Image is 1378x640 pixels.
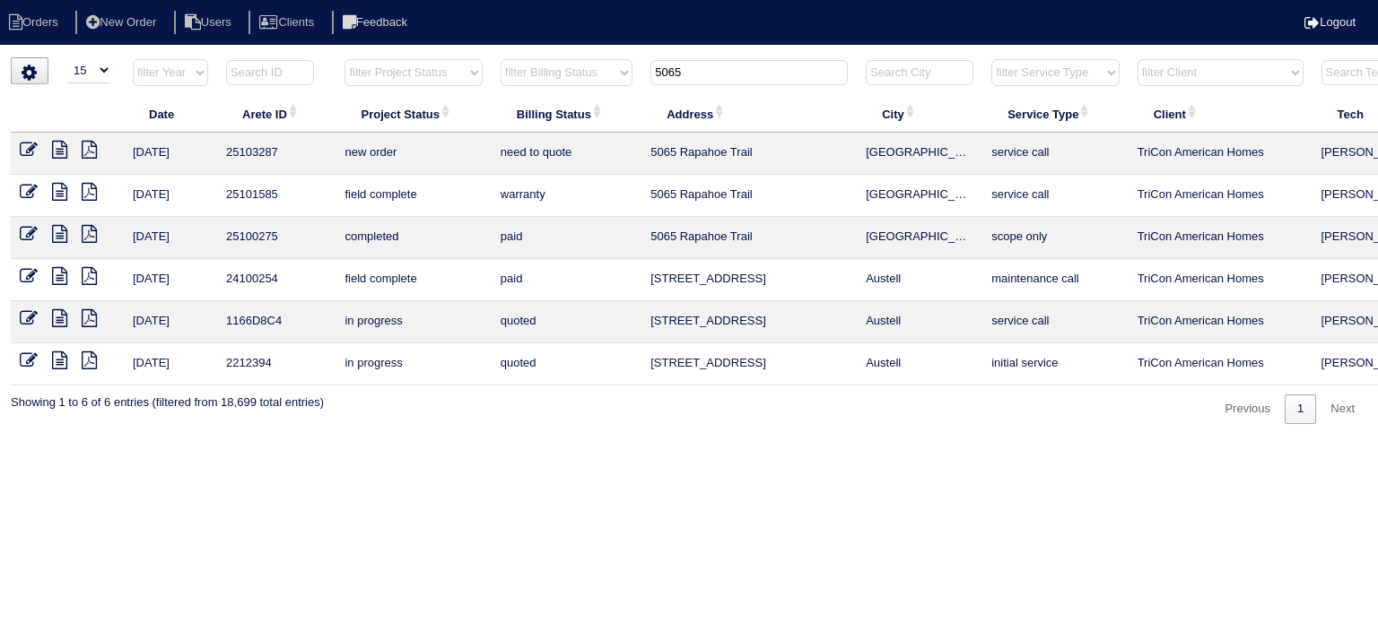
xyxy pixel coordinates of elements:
[124,259,217,301] td: [DATE]
[641,343,857,385] td: [STREET_ADDRESS]
[982,259,1128,301] td: maintenance call
[217,343,336,385] td: 2212394
[492,95,641,133] th: Billing Status: activate to sort column ascending
[857,95,982,133] th: City: activate to sort column ascending
[492,259,641,301] td: paid
[641,301,857,343] td: [STREET_ADDRESS]
[217,301,336,343] td: 1166D8C4
[1129,133,1313,175] td: TriCon American Homes
[641,133,857,175] td: 5065 Rapahoe Trail
[124,95,217,133] th: Date
[641,95,857,133] th: Address: activate to sort column ascending
[124,175,217,217] td: [DATE]
[226,60,314,85] input: Search ID
[982,175,1128,217] td: service call
[857,133,982,175] td: [GEOGRAPHIC_DATA]
[332,11,422,35] li: Feedback
[124,217,217,259] td: [DATE]
[336,133,491,175] td: new order
[124,133,217,175] td: [DATE]
[336,343,491,385] td: in progress
[217,217,336,259] td: 25100275
[1212,394,1283,424] a: Previous
[857,175,982,217] td: [GEOGRAPHIC_DATA]
[249,15,328,29] a: Clients
[857,217,982,259] td: [GEOGRAPHIC_DATA]
[336,175,491,217] td: field complete
[982,301,1128,343] td: service call
[857,343,982,385] td: Austell
[11,385,324,411] div: Showing 1 to 6 of 6 entries (filtered from 18,699 total entries)
[982,95,1128,133] th: Service Type: activate to sort column ascending
[75,11,170,35] li: New Order
[1318,394,1367,424] a: Next
[1285,394,1316,424] a: 1
[1129,95,1313,133] th: Client: activate to sort column ascending
[217,259,336,301] td: 24100254
[641,175,857,217] td: 5065 Rapahoe Trail
[336,95,491,133] th: Project Status: activate to sort column ascending
[982,133,1128,175] td: service call
[1129,343,1313,385] td: TriCon American Homes
[492,175,641,217] td: warranty
[1129,259,1313,301] td: TriCon American Homes
[1129,217,1313,259] td: TriCon American Homes
[492,133,641,175] td: need to quote
[75,15,170,29] a: New Order
[492,217,641,259] td: paid
[857,259,982,301] td: Austell
[1129,301,1313,343] td: TriCon American Homes
[1129,175,1313,217] td: TriCon American Homes
[336,301,491,343] td: in progress
[174,15,246,29] a: Users
[1304,15,1356,29] a: Logout
[492,301,641,343] td: quoted
[492,343,641,385] td: quoted
[641,259,857,301] td: [STREET_ADDRESS]
[217,95,336,133] th: Arete ID: activate to sort column ascending
[641,217,857,259] td: 5065 Rapahoe Trail
[982,217,1128,259] td: scope only
[124,301,217,343] td: [DATE]
[336,259,491,301] td: field complete
[982,343,1128,385] td: initial service
[336,217,491,259] td: completed
[124,343,217,385] td: [DATE]
[217,175,336,217] td: 25101585
[217,133,336,175] td: 25103287
[857,301,982,343] td: Austell
[249,11,328,35] li: Clients
[174,11,246,35] li: Users
[650,60,848,85] input: Search Address
[866,60,973,85] input: Search City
